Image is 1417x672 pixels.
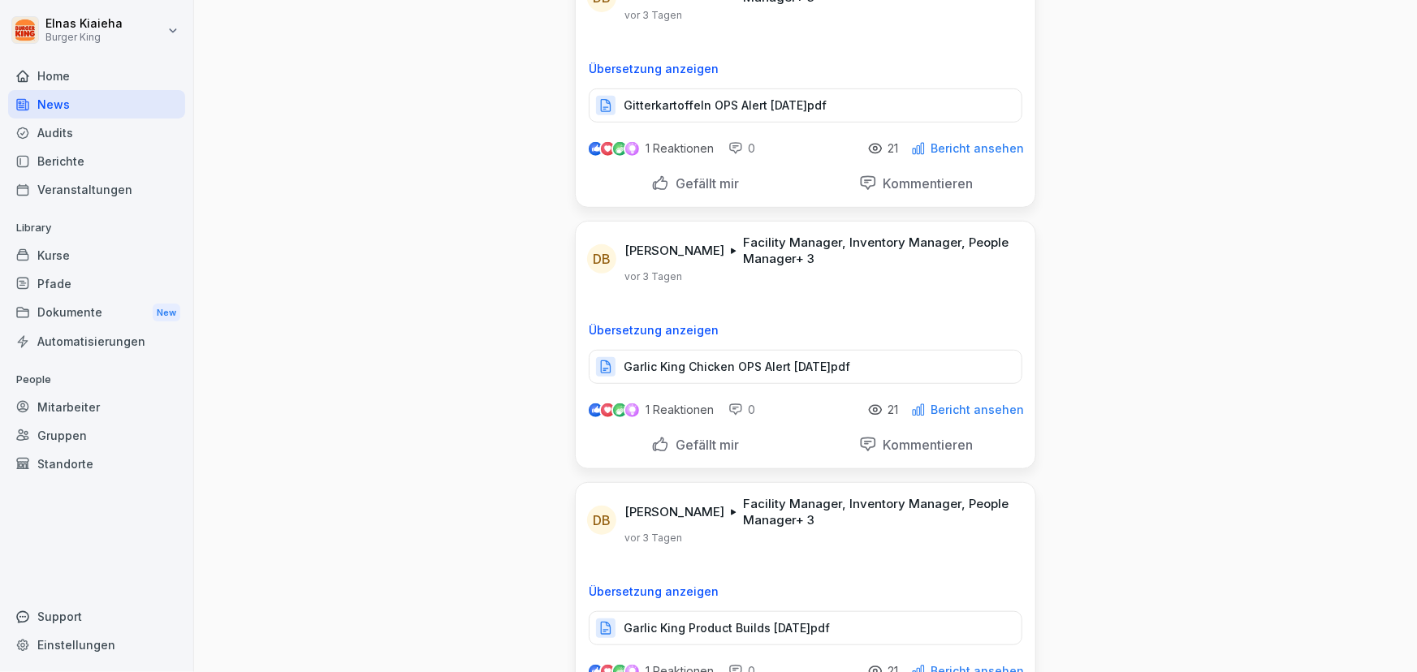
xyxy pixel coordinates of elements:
[8,175,185,204] a: Veranstaltungen
[8,215,185,241] p: Library
[602,404,614,416] img: love
[646,403,714,416] p: 1 Reaktionen
[8,118,185,147] a: Audits
[590,142,603,155] img: like
[624,270,682,283] p: vor 3 Tagen
[728,402,755,418] div: 0
[931,142,1024,155] p: Bericht ansehen
[8,298,185,328] a: DokumenteNew
[624,359,850,375] p: Garlic King Chicken OPS Alert [DATE]pdf
[8,298,185,328] div: Dokumente
[877,437,974,453] p: Kommentieren
[669,437,739,453] p: Gefällt mir
[624,243,724,259] p: [PERSON_NAME]
[743,496,1016,528] p: Facility Manager, Inventory Manager, People Manager + 3
[8,602,185,631] div: Support
[624,97,827,114] p: Gitterkartoffeln OPS Alert [DATE]pdf
[888,142,898,155] p: 21
[624,504,724,520] p: [PERSON_NAME]
[931,403,1024,416] p: Bericht ansehen
[624,532,682,545] p: vor 3 Tagen
[625,141,639,156] img: inspiring
[646,142,714,155] p: 1 Reaktionen
[587,244,616,274] div: DB
[624,9,682,22] p: vor 3 Tagen
[8,90,185,118] a: News
[590,403,603,416] img: like
[8,241,185,269] a: Kurse
[624,620,830,636] p: Garlic King Product Builds [DATE]pdf
[728,140,755,157] div: 0
[589,102,1022,118] a: Gitterkartoffeln OPS Alert [DATE]pdf
[669,175,739,192] p: Gefällt mir
[8,269,185,298] a: Pfade
[602,143,614,155] img: love
[613,142,627,156] img: celebrate
[625,403,639,417] img: inspiring
[45,17,123,31] p: Elnas Kiaieha
[589,625,1022,641] a: Garlic King Product Builds [DATE]pdf
[45,32,123,43] p: Burger King
[888,403,898,416] p: 21
[613,403,627,417] img: celebrate
[587,506,616,535] div: DB
[589,62,1022,75] p: Übersetzung anzeigen
[8,421,185,450] a: Gruppen
[8,367,185,393] p: People
[153,304,180,322] div: New
[589,324,1022,337] p: Übersetzung anzeigen
[877,175,974,192] p: Kommentieren
[8,327,185,355] a: Automatisierungen
[8,147,185,175] a: Berichte
[8,393,185,421] a: Mitarbeiter
[8,450,185,478] a: Standorte
[589,364,1022,380] a: Garlic King Chicken OPS Alert [DATE]pdf
[589,585,1022,598] p: Übersetzung anzeigen
[743,235,1016,267] p: Facility Manager, Inventory Manager, People Manager + 3
[8,62,185,90] a: Home
[8,631,185,659] a: Einstellungen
